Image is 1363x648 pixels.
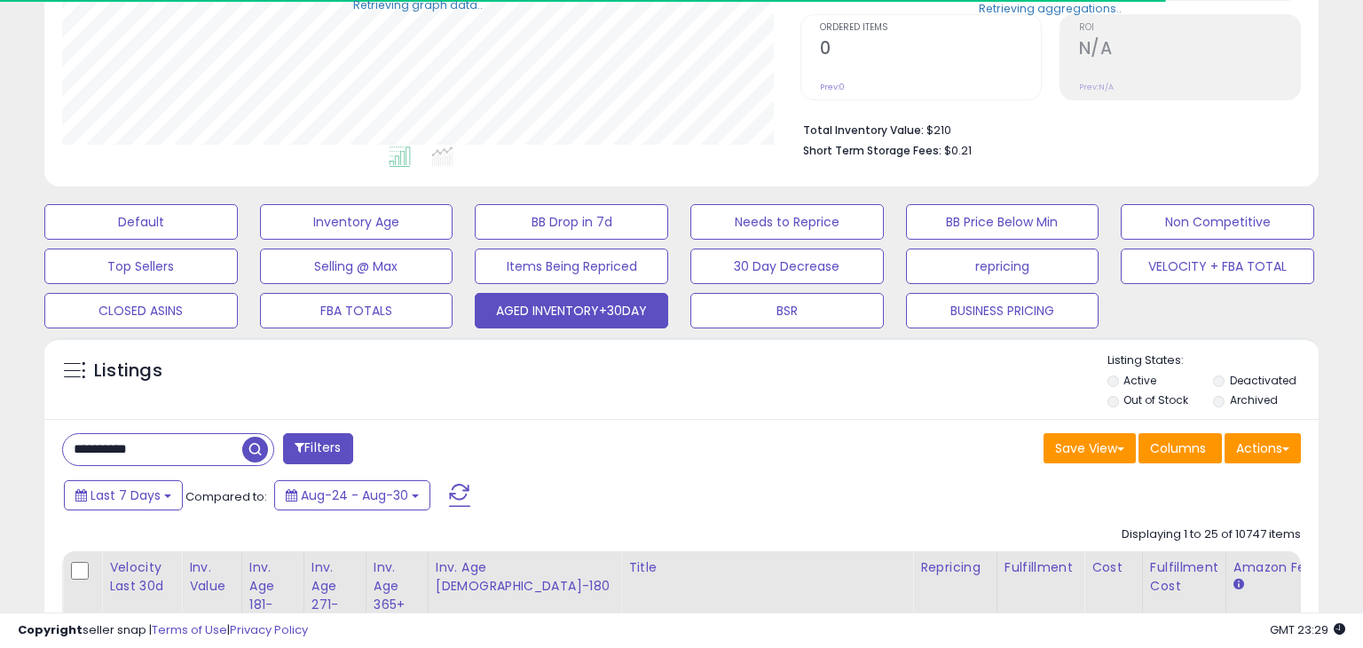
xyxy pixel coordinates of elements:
[260,249,453,284] button: Selling @ Max
[690,204,884,240] button: Needs to Reprice
[18,621,83,638] strong: Copyright
[690,293,884,328] button: BSR
[18,622,308,639] div: seller snap | |
[475,249,668,284] button: Items Being Repriced
[260,204,453,240] button: Inventory Age
[475,293,668,328] button: AGED INVENTORY+30DAY
[44,293,238,328] button: CLOSED ASINS
[1121,249,1314,284] button: VELOCITY + FBA TOTAL
[1121,204,1314,240] button: Non Competitive
[906,249,1099,284] button: repricing
[690,249,884,284] button: 30 Day Decrease
[475,204,668,240] button: BB Drop in 7d
[906,293,1099,328] button: BUSINESS PRICING
[906,204,1099,240] button: BB Price Below Min
[260,293,453,328] button: FBA TOTALS
[44,249,238,284] button: Top Sellers
[44,204,238,240] button: Default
